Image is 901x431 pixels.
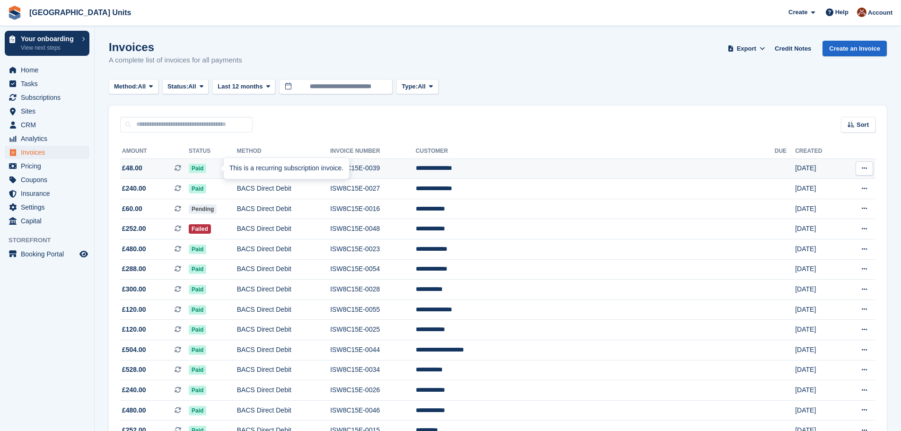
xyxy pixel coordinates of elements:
td: BACS Direct Debit [237,179,330,199]
td: ISW8C15E-0026 [330,380,416,401]
td: BACS Direct Debit [237,219,330,239]
span: Storefront [9,236,94,245]
td: ISW8C15E-0025 [330,320,416,340]
td: [DATE] [795,320,841,340]
a: menu [5,146,89,159]
p: A complete list of invoices for all payments [109,55,242,66]
td: [DATE] [795,280,841,300]
span: Paid [189,325,206,334]
th: Invoice Number [330,144,416,159]
a: menu [5,159,89,173]
span: £480.00 [122,244,146,254]
button: Type: All [396,79,438,95]
span: Tasks [21,77,78,90]
span: Export [737,44,756,53]
span: Insurance [21,187,78,200]
td: BACS Direct Debit [237,360,330,380]
span: £288.00 [122,264,146,274]
span: Paid [189,365,206,375]
span: Paid [189,305,206,315]
td: ISW8C15E-0027 [330,179,416,199]
span: Subscriptions [21,91,78,104]
a: menu [5,173,89,186]
a: menu [5,214,89,228]
a: menu [5,118,89,132]
span: Paid [189,245,206,254]
td: ISW8C15E-0046 [330,400,416,421]
td: ISW8C15E-0016 [330,199,416,219]
th: Method [237,144,330,159]
span: Last 12 months [218,82,262,91]
td: [DATE] [795,219,841,239]
span: Method: [114,82,138,91]
span: £300.00 [122,284,146,294]
th: Status [189,144,237,159]
td: ISW8C15E-0028 [330,280,416,300]
span: £120.00 [122,325,146,334]
span: Failed [189,224,211,234]
td: [DATE] [795,360,841,380]
td: BACS Direct Debit [237,320,330,340]
span: Home [21,63,78,77]
span: Pending [189,204,217,214]
span: Paid [189,285,206,294]
td: BACS Direct Debit [237,299,330,320]
span: £48.00 [122,163,142,173]
button: Status: All [162,79,209,95]
td: [DATE] [795,179,841,199]
span: £504.00 [122,345,146,355]
th: Customer [416,144,775,159]
a: menu [5,63,89,77]
td: BACS Direct Debit [237,239,330,260]
a: [GEOGRAPHIC_DATA] Units [26,5,135,20]
span: £252.00 [122,224,146,234]
span: Booking Portal [21,247,78,261]
button: Export [726,41,767,56]
button: Method: All [109,79,158,95]
span: Paid [189,164,206,173]
span: Paid [189,184,206,194]
img: stora-icon-8386f47178a22dfd0bd8f6a31ec36ba5ce8667c1dd55bd0f319d3a0aa187defe.svg [8,6,22,20]
th: Amount [120,144,189,159]
span: Sort [857,120,869,130]
td: BACS Direct Debit [237,400,330,421]
td: [DATE] [795,158,841,179]
th: Created [795,144,841,159]
img: Laura Clinnick [857,8,866,17]
td: BACS Direct Debit [237,380,330,401]
td: [DATE] [795,380,841,401]
td: BACS Direct Debit [237,280,330,300]
td: BACS Direct Debit [237,340,330,361]
td: ISW8C15E-0039 [330,158,416,179]
span: Paid [189,345,206,355]
p: Your onboarding [21,35,77,42]
span: Pricing [21,159,78,173]
td: ISW8C15E-0054 [330,259,416,280]
span: All [188,82,196,91]
td: ISW8C15E-0055 [330,299,416,320]
span: £240.00 [122,385,146,395]
span: Settings [21,201,78,214]
a: Credit Notes [771,41,815,56]
a: menu [5,77,89,90]
span: £120.00 [122,305,146,315]
p: View next steps [21,44,77,52]
a: menu [5,91,89,104]
span: Paid [189,406,206,415]
th: Due [775,144,795,159]
span: Help [835,8,849,17]
a: Preview store [78,248,89,260]
a: Create an Invoice [822,41,887,56]
span: £480.00 [122,405,146,415]
span: CRM [21,118,78,132]
span: Account [868,8,892,18]
span: Type: [402,82,418,91]
td: ISW8C15E-0044 [330,340,416,361]
span: Create [788,8,807,17]
a: menu [5,187,89,200]
span: Paid [189,264,206,274]
span: Paid [189,386,206,395]
a: Your onboarding View next steps [5,31,89,56]
td: [DATE] [795,259,841,280]
td: [DATE] [795,400,841,421]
